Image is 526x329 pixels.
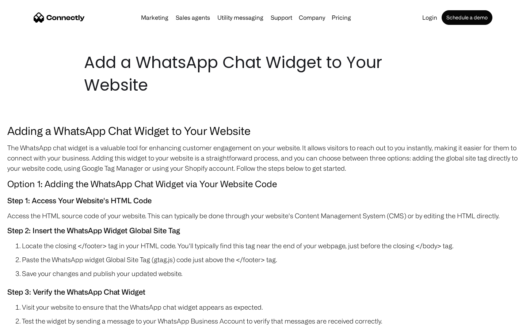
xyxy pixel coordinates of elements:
[15,316,44,326] ul: Language list
[214,15,266,20] a: Utility messaging
[22,316,519,326] li: Test the widget by sending a message to your WhatsApp Business Account to verify that messages ar...
[22,302,519,312] li: Visit your website to ensure that the WhatsApp chat widget appears as expected.
[22,254,519,265] li: Paste the WhatsApp widget Global Site Tag (gtag.js) code just above the </footer> tag.
[7,224,519,237] h5: Step 2: Insert the WhatsApp Widget Global Site Tag
[419,15,440,20] a: Login
[173,15,213,20] a: Sales agents
[442,10,492,25] a: Schedule a demo
[7,194,519,207] h5: Step 1: Access Your Website's HTML Code
[22,268,519,279] li: Save your changes and publish your updated website.
[7,286,519,298] h5: Step 3: Verify the WhatsApp Chat Widget
[7,177,519,191] h4: Option 1: Adding the WhatsApp Chat Widget via Your Website Code
[22,241,519,251] li: Locate the closing </footer> tag in your HTML code. You'll typically find this tag near the end o...
[138,15,171,20] a: Marketing
[7,122,519,139] h3: Adding a WhatsApp Chat Widget to Your Website
[7,316,44,326] aside: Language selected: English
[84,51,442,97] h1: Add a WhatsApp Chat Widget to Your Website
[268,15,295,20] a: Support
[329,15,354,20] a: Pricing
[7,143,519,173] p: The WhatsApp chat widget is a valuable tool for enhancing customer engagement on your website. It...
[299,12,325,23] div: Company
[7,211,519,221] p: Access the HTML source code of your website. This can typically be done through your website's Co...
